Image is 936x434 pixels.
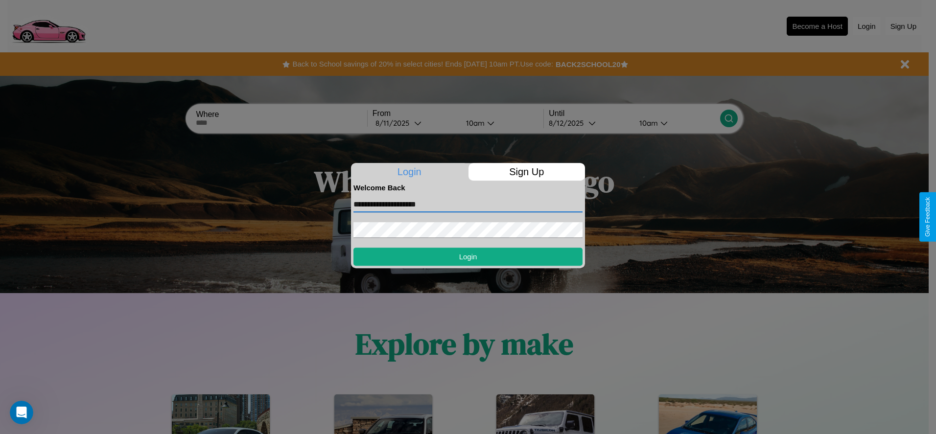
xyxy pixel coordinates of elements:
[353,183,583,192] h4: Welcome Back
[924,197,931,237] div: Give Feedback
[468,163,585,181] p: Sign Up
[351,163,468,181] p: Login
[353,248,583,266] button: Login
[10,401,33,424] iframe: Intercom live chat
